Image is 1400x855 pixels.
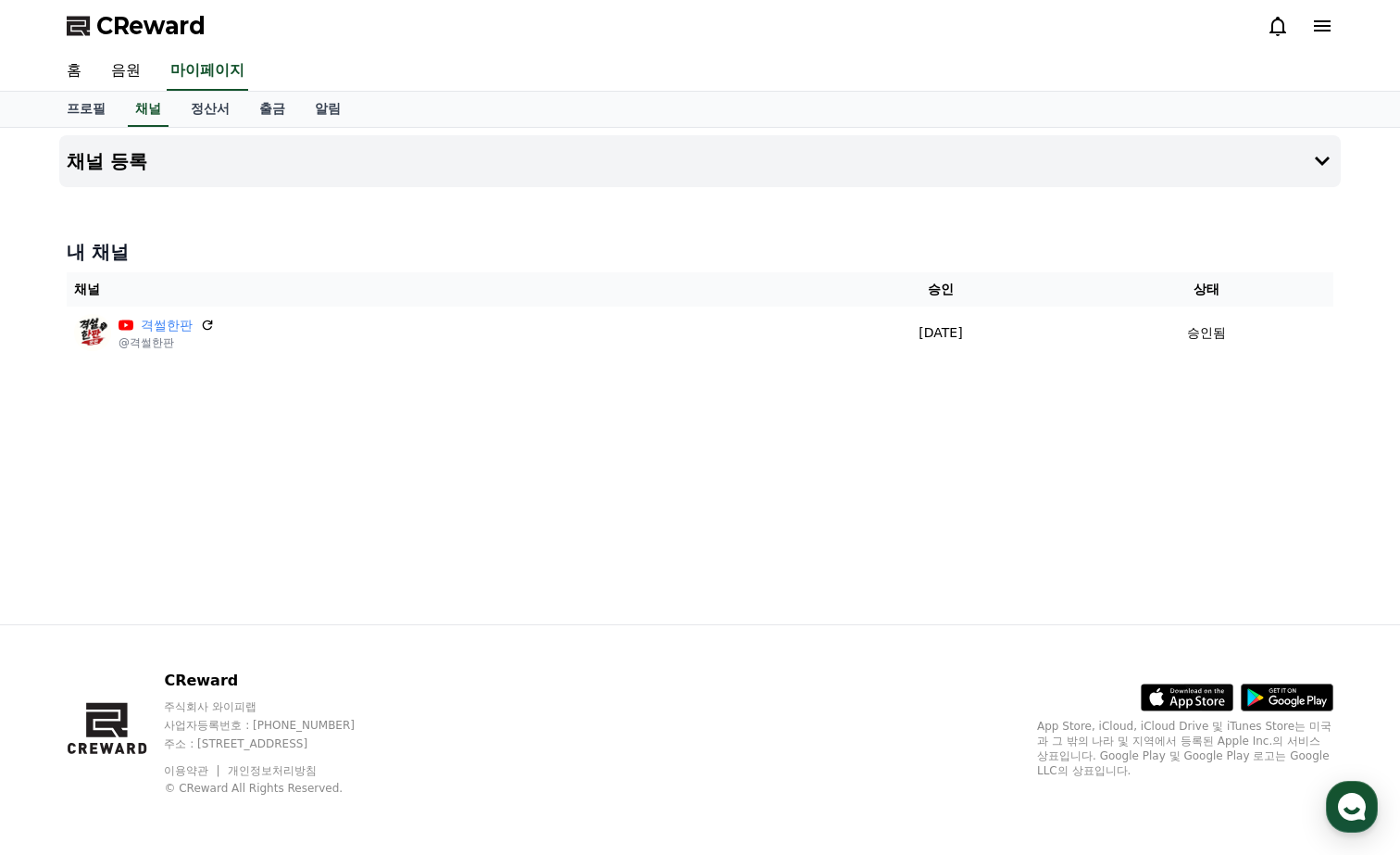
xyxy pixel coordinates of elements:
a: 알림 [300,92,356,127]
a: 격썰한판 [141,316,193,335]
p: App Store, iCloud, iCloud Drive 및 iTunes Store는 미국과 그 밖의 나라 및 지역에서 등록된 Apple Inc.의 서비스 상표입니다. Goo... [1037,719,1333,778]
h4: 내 채널 [67,239,1333,265]
a: 마이페이지 [167,52,248,91]
a: 이용약관 [164,764,222,777]
a: 출금 [244,92,300,127]
a: 채널 [128,92,169,127]
p: 주식회사 와이피랩 [164,699,390,714]
p: @격썰한판 [119,335,215,350]
p: © CReward All Rights Reserved. [164,781,390,796]
img: 격썰한판 [74,314,111,351]
th: 채널 [67,272,802,307]
a: 프로필 [52,92,120,127]
th: 승인 [802,272,1080,307]
p: 승인됨 [1187,323,1226,343]
p: [DATE] [809,323,1072,343]
th: 상태 [1080,272,1333,307]
a: CReward [67,11,206,41]
h4: 채널 등록 [67,151,147,171]
a: 홈 [52,52,96,91]
p: 주소 : [STREET_ADDRESS] [164,736,390,751]
a: 정산서 [176,92,244,127]
a: 음원 [96,52,156,91]
a: 개인정보처리방침 [228,764,317,777]
p: CReward [164,670,390,692]
p: 사업자등록번호 : [PHONE_NUMBER] [164,718,390,733]
button: 채널 등록 [59,135,1341,187]
span: CReward [96,11,206,41]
